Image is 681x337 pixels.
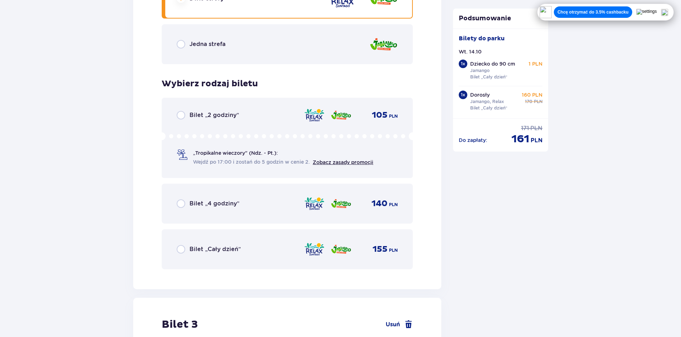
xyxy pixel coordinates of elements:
img: Jamango [369,34,398,55]
p: 160 PLN [522,91,542,98]
span: PLN [531,137,542,144]
p: Wt. 14.10 [459,48,482,55]
p: Dziecko do 90 cm [470,60,515,67]
span: PLN [389,247,398,254]
span: 155 [373,244,388,255]
span: Bilet „4 godziny” [189,200,239,208]
img: Relax [304,196,325,211]
img: Relax [304,242,325,257]
span: PLN [530,124,542,132]
span: 140 [371,198,388,209]
div: 1 x [459,91,467,99]
p: Bilety do parku [459,35,505,42]
span: 161 [511,132,529,146]
span: PLN [534,98,542,105]
span: PLN [389,201,398,208]
span: „Tropikalne wieczory" (Ndz. - Pt.): [193,149,278,157]
span: PLN [389,113,398,119]
img: Jamango [331,196,352,211]
span: Jedna strefa [189,40,225,48]
p: Bilet „Cały dzień” [470,105,508,111]
img: Relax [304,108,325,123]
a: Usuń [386,320,413,329]
img: Jamango [331,242,352,257]
p: Dorosły [470,91,490,98]
div: 1 x [459,60,467,68]
h2: Bilet 3 [162,318,198,331]
p: Podsumowanie [453,14,549,23]
span: 171 [521,124,529,132]
a: Zobacz zasady promocji [313,159,373,165]
img: Jamango [331,108,352,123]
span: Usuń [386,321,400,328]
p: Jamango, Relax [470,98,504,105]
p: Jamango [470,67,490,74]
span: Wejdź po 17:00 i zostań do 5 godzin w cenie 2. [193,158,310,165]
p: Bilet „Cały dzień” [470,74,508,80]
p: Do zapłaty : [459,137,487,144]
span: Bilet „Cały dzień” [189,245,241,253]
h3: Wybierz rodzaj biletu [162,78,258,89]
span: 105 [372,110,388,121]
span: Bilet „2 godziny” [189,111,239,119]
span: 170 [525,98,532,105]
p: 1 PLN [529,60,542,67]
